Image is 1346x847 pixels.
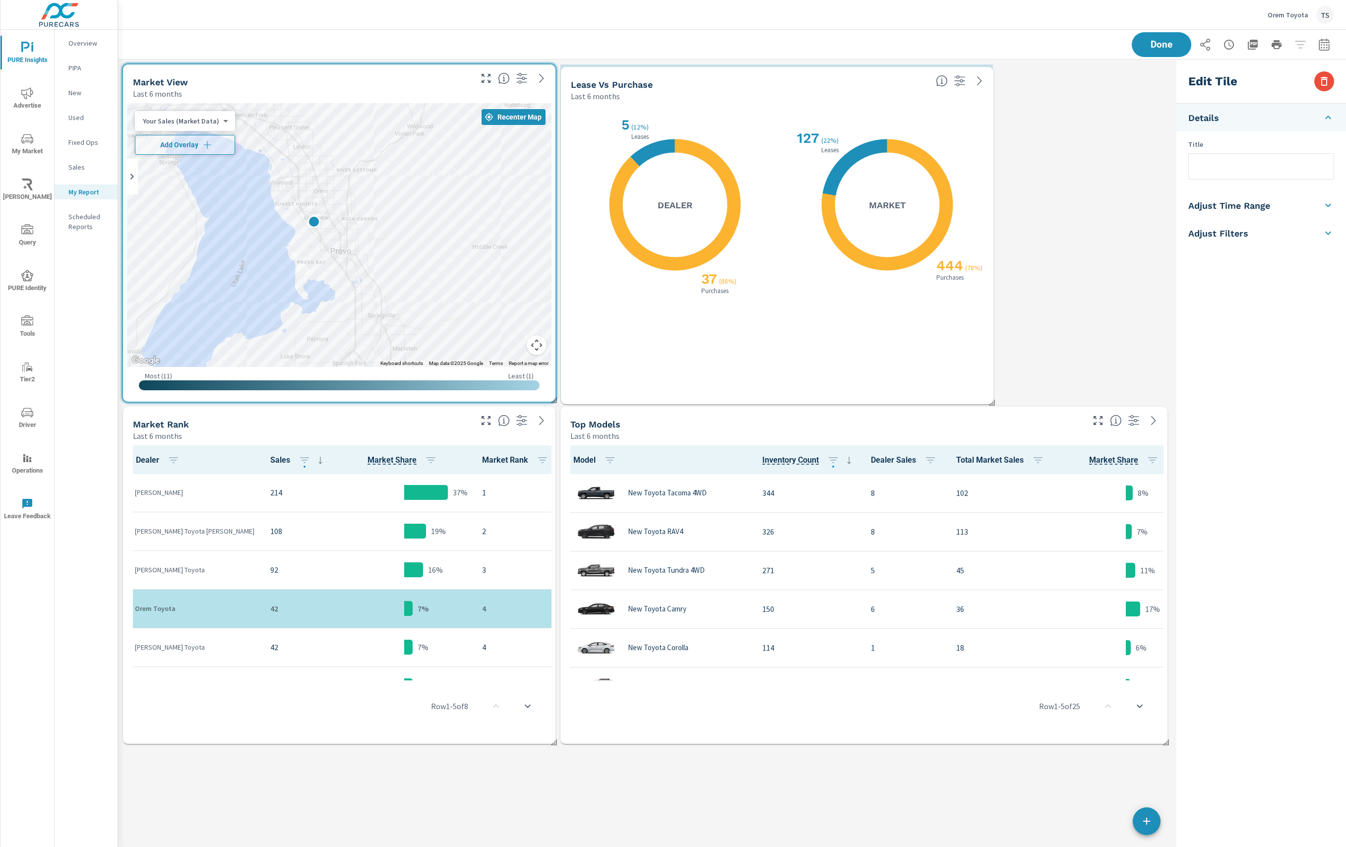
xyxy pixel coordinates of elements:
[628,488,707,497] p: New Toyota Tacoma 4WD
[55,60,118,75] div: PIPA
[1188,228,1248,239] h5: Adjust Filters
[129,354,162,367] img: Google
[482,603,552,614] p: 4
[3,179,51,203] span: [PERSON_NAME]
[527,335,547,355] button: Map camera controls
[3,315,51,340] span: Tools
[133,419,189,429] h5: Market Rank
[534,413,550,428] a: See more details in report
[956,603,1048,615] p: 36
[1267,35,1286,55] button: Print Report
[1142,40,1181,49] span: Done
[68,88,110,98] p: New
[270,486,326,498] p: 214
[956,564,1048,576] p: 45
[576,478,616,508] img: glamour
[482,641,552,653] p: 4
[1188,139,1334,149] p: Title
[699,271,717,287] h2: 37
[136,454,184,466] span: Dealer
[658,199,692,211] h5: Dealer
[628,643,688,652] p: New Toyota Corolla
[135,642,254,652] p: [PERSON_NAME] Toyota
[956,487,1048,499] p: 102
[270,603,326,614] p: 42
[1146,413,1162,428] a: See more details in report
[1145,603,1160,615] p: 17%
[135,526,254,536] p: [PERSON_NAME] Toyota [PERSON_NAME]
[1243,35,1263,55] button: "Export Report to PDF"
[3,87,51,112] span: Advertise
[1128,694,1152,718] button: scroll to bottom
[431,700,468,712] p: Row 1 - 5 of 8
[68,63,110,73] p: PIPA
[762,454,819,466] span: The number of vehicles currently in dealer inventory. This does not include shared inventory, nor...
[139,140,231,150] span: Add Overlay
[762,454,855,466] span: Inventory Count
[871,487,940,499] p: 8
[762,603,855,615] p: 150
[1110,415,1122,426] span: Find the biggest opportunities within your model lineup nationwide. [Source: Market registration ...
[1039,700,1080,712] p: Row 1 - 5 of 25
[68,162,110,172] p: Sales
[3,498,51,522] span: Leave Feedback
[1188,112,1219,123] h5: Details
[3,452,51,477] span: Operations
[571,79,653,90] h5: Lease vs Purchase
[571,90,620,102] p: Last 6 months
[869,199,906,211] h5: Market
[762,564,855,576] p: 271
[699,288,731,294] p: Purchases
[1140,564,1155,576] p: 11%
[631,122,651,131] p: ( 12% )
[1090,413,1106,428] button: Make Fullscreen
[3,224,51,248] span: Query
[570,419,620,429] h5: Top Models
[628,605,686,613] p: New Toyota Camry
[821,136,841,145] p: ( 22% )
[55,36,118,51] div: Overview
[482,454,552,466] span: Market Rank
[956,454,1048,466] span: Total Market Sales
[3,42,51,66] span: PURE Insights
[1188,200,1270,211] h5: Adjust Time Range
[871,642,940,654] p: 1
[871,526,940,538] p: 8
[1316,6,1334,24] div: TS
[478,70,494,86] button: Make Fullscreen
[1195,35,1215,55] button: Share Report
[3,361,51,385] span: Tier2
[133,430,182,442] p: Last 6 months
[576,633,616,663] img: glamour
[0,30,54,532] div: nav menu
[1132,32,1191,57] button: Done
[934,257,963,274] h2: 444
[1137,526,1148,538] p: 7%
[55,85,118,100] div: New
[135,487,254,497] p: [PERSON_NAME]
[1314,35,1334,55] button: Select Date Range
[68,212,110,232] p: Scheduled Reports
[367,454,417,466] span: Dealer Sales / Total Market Sales. [Market = within dealer PMA (or 60 miles if no PMA is defined)...
[429,361,483,366] span: Map data ©2025 Google
[380,360,423,367] button: Keyboard shortcuts
[719,277,738,286] p: ( 88% )
[1188,73,1237,90] h3: Edit Tile
[270,454,326,466] span: Sales
[270,525,326,537] p: 108
[478,413,494,428] button: Make Fullscreen
[762,642,855,654] p: 114
[135,117,227,126] div: Your Sales (Market Data)
[3,133,51,157] span: My Market
[972,73,987,89] a: See more details in report
[619,117,629,133] h2: 5
[453,486,468,498] p: 37%
[428,564,443,576] p: 16%
[576,517,616,546] img: glamour
[145,371,172,380] p: Most ( 11 )
[965,263,984,272] p: ( 78% )
[55,184,118,199] div: My Report
[133,88,182,100] p: Last 6 months
[1138,487,1149,499] p: 8%
[3,407,51,431] span: Driver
